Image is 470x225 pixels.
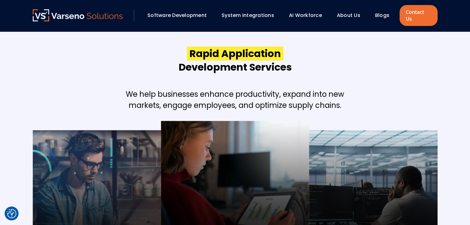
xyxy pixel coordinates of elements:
[126,89,344,111] h5: We help businesses enhance productivity, expand into new markets, engage employees, and optimize ...
[337,12,360,19] a: About Us
[33,9,123,22] a: Varseno Solutions – Product Engineering & IT Services
[7,209,16,218] button: Cookie Settings
[372,10,398,21] div: Blogs
[222,12,274,19] a: System Integrations
[400,5,437,26] a: Contact Us
[187,47,283,60] span: Rapid Application
[334,10,369,21] div: About Us
[7,209,16,218] img: Revisit consent button
[33,9,123,21] img: Varseno Solutions – Product Engineering & IT Services
[218,10,283,21] div: System Integrations
[286,10,331,21] div: AI Workforce
[289,12,322,19] a: AI Workforce
[147,12,207,19] a: Software Development
[144,10,215,21] div: Software Development
[375,12,389,19] a: Blogs
[179,47,292,74] h2: Development Services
